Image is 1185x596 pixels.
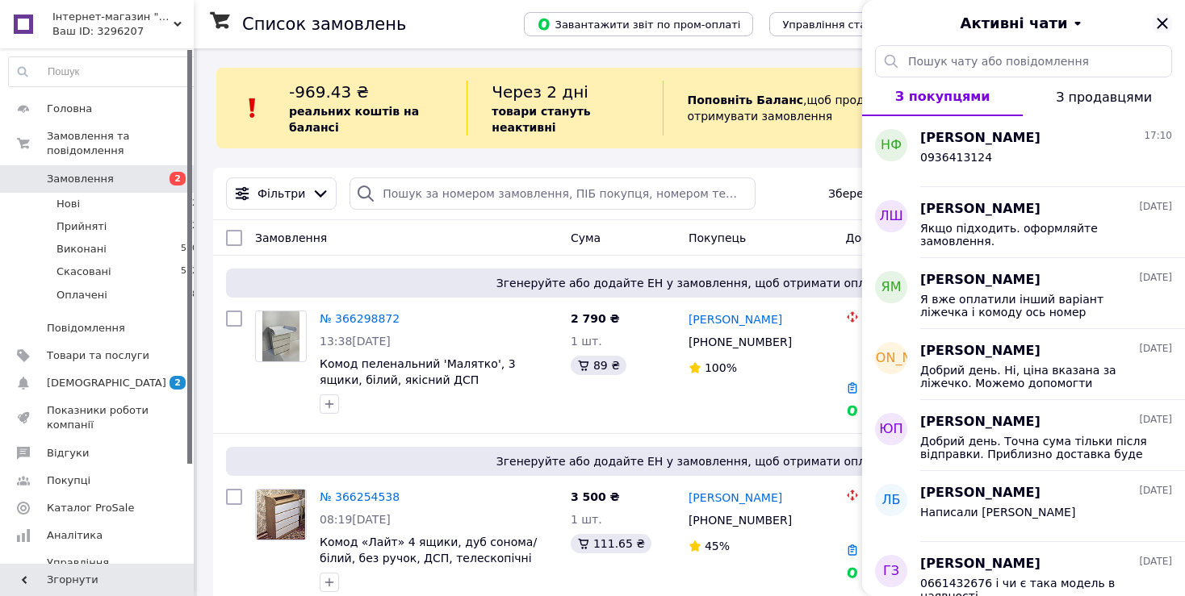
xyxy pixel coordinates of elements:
[255,489,307,540] a: Фото товару
[689,490,782,506] a: [PERSON_NAME]
[705,540,730,552] span: 45%
[47,403,149,432] span: Показники роботи компанії
[57,288,107,302] span: Оплачені
[47,473,90,488] span: Покупці
[571,513,602,526] span: 1 шт.
[862,116,1185,187] button: НФ[PERSON_NAME]17:100936413124
[1139,342,1172,356] span: [DATE]
[705,361,737,374] span: 100%
[47,528,103,543] span: Аналітика
[232,453,1149,469] span: Згенеруйте або додайте ЕН у замовлення, щоб отримати оплату
[47,172,114,186] span: Замовлення
[1139,555,1172,569] span: [DATE]
[255,231,327,244] span: Замовлення
[320,357,516,402] a: Комод пеленальний 'Малятко', 3 ящики, білий, якісний ДСП 700×430×950 мм
[879,207,902,226] span: ЛШ
[1139,484,1172,498] span: [DATE]
[1139,413,1172,427] span: [DATE]
[1153,14,1172,33] button: Закрити
[320,335,391,348] span: 13:38[DATE]
[320,536,537,581] a: Комод «Лайт» 4 ящики, дуб сонома/білий, без ручок, ДСП, телескопічні напрямні, 80×90×43 см
[47,376,166,390] span: [DEMOGRAPHIC_DATA]
[320,513,391,526] span: 08:19[DATE]
[907,13,1140,34] button: Активні чати
[52,10,174,24] span: Інтернет-магазин "Gladyss"
[828,185,946,202] span: Збережені фільтри:
[920,484,1041,502] span: [PERSON_NAME]
[920,293,1149,319] span: Я вже оплатили інший варіант ліжечка і комоду ось номер замовлення 366042859, тому просто вже очі...
[875,45,1172,77] input: Пошук чату або повідомлення
[57,219,107,234] span: Прийняті
[689,231,746,244] span: Покупець
[289,82,369,102] span: -969.43 ₴
[862,187,1185,258] button: ЛШ[PERSON_NAME][DATE]Якщо підходить. оформляйте замовлення.
[242,15,406,34] h1: Список замовлень
[1144,129,1172,143] span: 17:10
[170,172,186,185] span: 2
[883,562,899,581] span: ГЗ
[47,501,134,515] span: Каталог ProSale
[862,471,1185,542] button: ЛБ[PERSON_NAME][DATE]Написали [PERSON_NAME]
[960,13,1067,34] span: Активні чати
[524,12,753,36] button: Завантажити звіт по пром-оплаті
[920,222,1149,248] span: Якщо підходить. оформляйте замовлення.
[769,12,919,36] button: Управління статусами
[920,555,1041,573] span: [PERSON_NAME]
[258,185,305,202] span: Фільтри
[181,242,198,256] span: 510
[838,349,945,368] span: [PERSON_NAME]
[1023,77,1185,116] button: З продавцями
[170,376,186,390] span: 2
[1139,271,1172,285] span: [DATE]
[257,490,305,540] img: Фото товару
[57,197,80,211] span: Нові
[920,151,992,164] span: 0936413124
[57,242,107,256] span: Виконані
[571,356,626,375] div: 89 ₴
[571,534,651,553] div: 111.65 ₴
[57,265,111,279] span: Скасовані
[350,177,756,210] input: Пошук за номером замовлення, ПІБ покупця, номером телефону, Email, номером накладної
[688,94,804,106] b: Поповніть Баланс
[862,258,1185,329] button: ЯМ[PERSON_NAME][DATE]Я вже оплатили інший варіант ліжечка і комоду ось номер замовлення 366042859...
[920,413,1041,431] span: [PERSON_NAME]
[881,491,900,510] span: ЛБ
[571,312,620,325] span: 2 790 ₴
[920,200,1041,219] span: [PERSON_NAME]
[862,329,1185,400] button: [PERSON_NAME][PERSON_NAME][DATE]Добрий день. Ні, ціна вказана за ліжечко. Можемо допомогти підібр...
[9,57,199,86] input: Пошук
[289,105,419,134] b: реальних коштів на балансі
[47,556,149,585] span: Управління сайтом
[895,89,990,104] span: З покупцями
[181,265,198,279] span: 512
[262,311,300,361] img: Фото товару
[47,102,92,116] span: Головна
[232,275,1149,291] span: Згенеруйте або додайте ЕН у замовлення, щоб отримати оплату
[685,331,795,353] div: [PHONE_NUMBER]
[881,136,902,155] span: НФ
[192,197,198,211] span: 2
[492,105,590,134] b: товари стануть неактивні
[47,446,89,461] span: Відгуки
[1056,90,1152,105] span: З продавцями
[846,231,965,244] span: Доставка та оплата
[920,435,1149,461] span: Добрий день. Точна сума тільки після відправки. Приблизно доставка буде 700 грн доставка
[571,490,620,503] span: 3 500 ₴
[47,348,149,363] span: Товари та послуги
[320,312,400,325] a: № 366298872
[920,342,1041,361] span: [PERSON_NAME]
[52,24,194,39] div: Ваш ID: 3296207
[1139,200,1172,214] span: [DATE]
[47,321,125,336] span: Повідомлення
[47,129,194,158] span: Замовлення та повідомлення
[862,77,1023,116] button: З покупцями
[881,278,902,297] span: ЯМ
[571,335,602,348] span: 1 шт.
[879,420,902,439] span: ЮП
[782,19,906,31] span: Управління статусами
[537,17,740,31] span: Завантажити звіт по пром-оплаті
[920,271,1041,290] span: [PERSON_NAME]
[192,219,198,234] span: 2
